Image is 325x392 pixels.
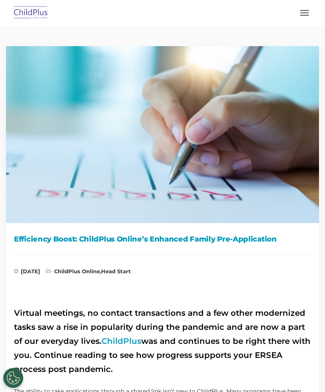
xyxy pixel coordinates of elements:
[12,4,50,22] img: ChildPlus by Procare Solutions
[3,368,23,388] button: Cookies Settings
[14,306,311,376] h2: Virtual meetings, no contact transactions and a few other modernized tasks saw a rise in populari...
[46,269,131,277] span: ,
[14,233,311,245] h1: Efficiency Boost: ChildPlus Online’s Enhanced Family Pre-Application
[102,336,141,346] a: ChildPlus
[54,268,100,274] a: ChildPlus Online
[14,269,40,277] span: [DATE]
[101,268,131,274] a: Head Start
